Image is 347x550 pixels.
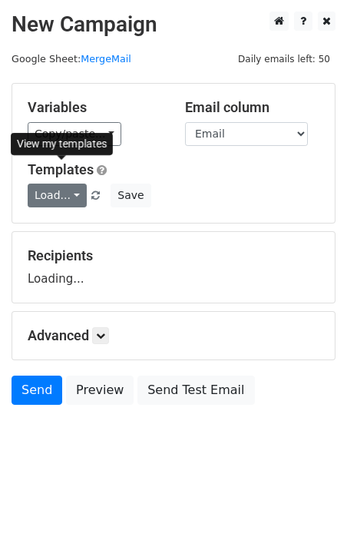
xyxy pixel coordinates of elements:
span: Daily emails left: 50 [233,51,335,68]
div: View my templates [11,133,113,155]
a: Copy/paste... [28,122,121,146]
a: Send Test Email [137,376,254,405]
button: Save [111,184,150,207]
a: Send [12,376,62,405]
h5: Variables [28,99,162,116]
a: Preview [66,376,134,405]
small: Google Sheet: [12,53,131,65]
h5: Recipients [28,247,319,264]
div: Loading... [28,247,319,287]
h5: Advanced [28,327,319,344]
h5: Email column [185,99,319,116]
a: Load... [28,184,87,207]
a: MergeMail [81,53,131,65]
a: Templates [28,161,94,177]
a: Daily emails left: 50 [233,53,335,65]
h2: New Campaign [12,12,335,38]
